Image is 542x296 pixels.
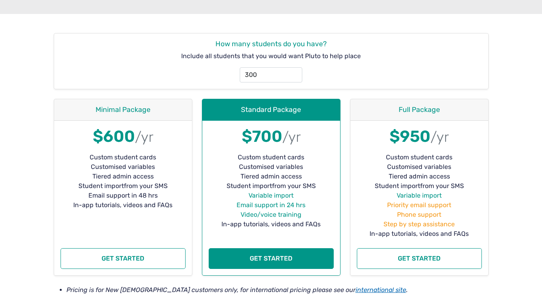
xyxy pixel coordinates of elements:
h4: Standard Package [209,106,334,114]
li: Customised variables [357,162,482,172]
span: from your SMS [124,181,168,191]
h4: Minimal Package [61,106,186,114]
button: Get started [209,248,334,269]
li: Customised variables [61,162,186,172]
li: In-app tutorials, videos and FAQs [209,220,334,229]
li: Priority email support [357,200,482,210]
small: /yr [282,129,301,145]
h4: How many students do you have? [61,40,482,48]
li: Student import [357,181,482,191]
small: /yr [135,129,153,145]
li: In-app tutorials, videos and FAQs [61,200,186,210]
li: Tiered admin access [357,172,482,181]
li: Phone support [357,210,482,220]
li: Video/voice training [209,210,334,220]
li: Custom student cards [357,153,482,162]
h1: $600 [61,127,186,146]
h1: $700 [209,127,334,146]
li: Tiered admin access [61,172,186,181]
li: In-app tutorials, videos and FAQs [357,229,482,239]
li: Customised variables [209,162,334,172]
li: Pricing is for New [DEMOGRAPHIC_DATA] customers only, for international pricing please see our . [67,285,489,295]
li: Email support in 48 hrs [61,191,186,200]
small: /yr [430,129,449,145]
span: from your SMS [420,181,464,191]
li: Tiered admin access [209,172,334,181]
li: Custom student cards [61,153,186,162]
button: Get started [61,248,186,269]
a: international site [356,286,406,294]
li: Email support in 24 hrs [209,200,334,210]
li: Student import [209,181,334,191]
li: Custom student cards [209,153,334,162]
li: Student import [61,181,186,191]
div: Include all students that you would want Pluto to help place [54,33,488,89]
button: Get started [357,248,482,269]
li: Variable import [357,191,482,200]
li: Step by step assistance [357,220,482,229]
h4: Full Package [357,106,482,114]
li: Variable import [209,191,334,200]
span: from your SMS [272,181,316,191]
h1: $950 [357,127,482,146]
